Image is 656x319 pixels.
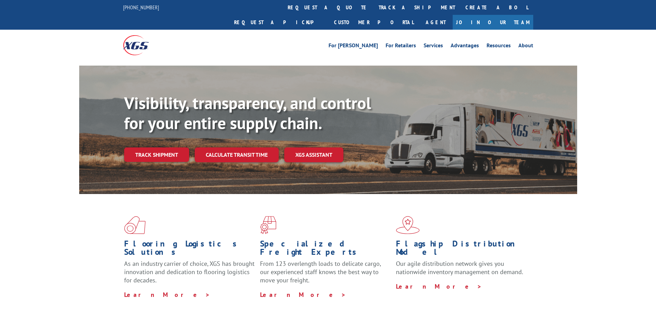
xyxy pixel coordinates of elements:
a: Services [424,43,443,50]
a: Advantages [451,43,479,50]
a: Resources [487,43,511,50]
a: For [PERSON_NAME] [329,43,378,50]
a: Request a pickup [229,15,329,30]
a: Agent [419,15,453,30]
a: Customer Portal [329,15,419,30]
a: For Retailers [386,43,416,50]
h1: Specialized Freight Experts [260,240,391,260]
a: Learn More > [124,291,210,299]
a: [PHONE_NUMBER] [123,4,159,11]
a: Learn More > [396,282,482,290]
img: xgs-icon-flagship-distribution-model-red [396,216,420,234]
a: Join Our Team [453,15,533,30]
span: As an industry carrier of choice, XGS has brought innovation and dedication to flooring logistics... [124,260,255,284]
img: xgs-icon-total-supply-chain-intelligence-red [124,216,146,234]
img: xgs-icon-focused-on-flooring-red [260,216,276,234]
a: Learn More > [260,291,346,299]
a: Track shipment [124,147,189,162]
a: XGS ASSISTANT [284,147,343,162]
h1: Flagship Distribution Model [396,240,527,260]
p: From 123 overlength loads to delicate cargo, our experienced staff knows the best way to move you... [260,260,391,290]
h1: Flooring Logistics Solutions [124,240,255,260]
a: About [518,43,533,50]
a: Calculate transit time [195,147,279,162]
span: Our agile distribution network gives you nationwide inventory management on demand. [396,260,523,276]
b: Visibility, transparency, and control for your entire supply chain. [124,92,371,134]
